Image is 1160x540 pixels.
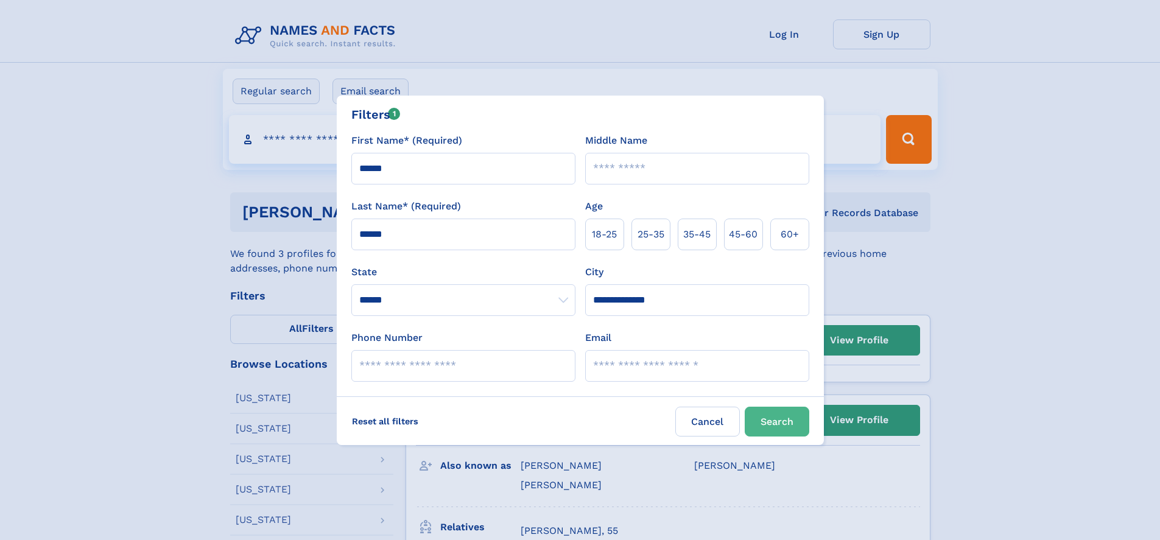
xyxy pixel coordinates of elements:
label: Last Name* (Required) [351,199,461,214]
span: 45‑60 [729,227,758,242]
span: 25‑35 [638,227,664,242]
label: Email [585,331,611,345]
label: State [351,265,575,279]
div: Filters [351,105,401,124]
span: 18‑25 [592,227,617,242]
span: 60+ [781,227,799,242]
span: 35‑45 [683,227,711,242]
label: Cancel [675,407,740,437]
button: Search [745,407,809,437]
label: Phone Number [351,331,423,345]
label: City [585,265,603,279]
label: Age [585,199,603,214]
label: Reset all filters [344,407,426,436]
label: Middle Name [585,133,647,148]
label: First Name* (Required) [351,133,462,148]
